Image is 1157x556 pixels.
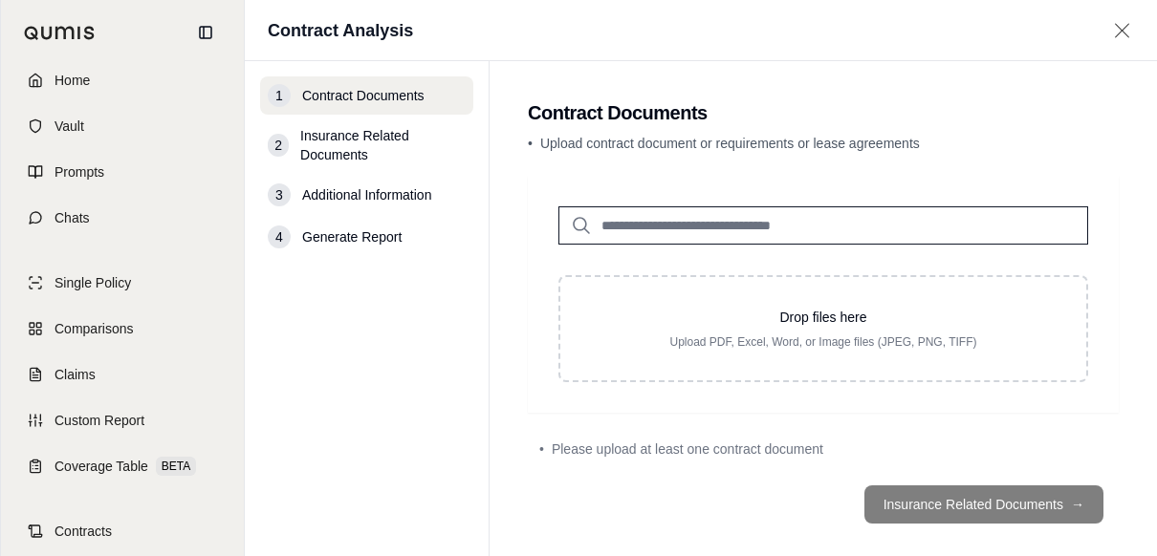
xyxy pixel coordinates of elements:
[24,26,96,40] img: Qumis Logo
[591,308,1056,327] p: Drop files here
[528,136,533,151] span: •
[12,510,232,552] a: Contracts
[55,71,90,90] span: Home
[55,162,104,182] span: Prompts
[12,105,232,147] a: Vault
[55,457,148,476] span: Coverage Table
[55,273,131,292] span: Single Policy
[12,308,232,350] a: Comparisons
[55,365,96,384] span: Claims
[55,411,144,430] span: Custom Report
[12,262,232,304] a: Single Policy
[55,117,84,136] span: Vault
[268,134,289,157] div: 2
[55,319,133,338] span: Comparisons
[156,457,196,476] span: BETA
[528,99,1119,126] h2: Contract Documents
[12,445,232,487] a: Coverage TableBETA
[302,86,425,105] span: Contract Documents
[12,151,232,193] a: Prompts
[268,183,291,206] div: 3
[302,227,402,246] span: Generate Report
[190,17,221,48] button: Collapse sidebar
[268,84,291,107] div: 1
[55,522,112,541] span: Contracts
[12,399,232,441] a: Custom Report
[268,17,413,44] h1: Contract Analysis
[12,197,232,239] a: Chats
[55,208,90,227] span: Chats
[539,439,544,459] span: •
[591,334,1056,350] p: Upload PDF, Excel, Word, or Image files (JPEG, PNG, TIFF)
[268,225,291,248] div: 4
[302,185,431,204] span: Additional Information
[300,126,466,164] span: Insurance Related Documents
[12,353,232,396] a: Claims
[540,136,920,151] span: Upload contract document or requirements or lease agreements
[552,439,823,459] span: Please upload at least one contract document
[12,59,232,101] a: Home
